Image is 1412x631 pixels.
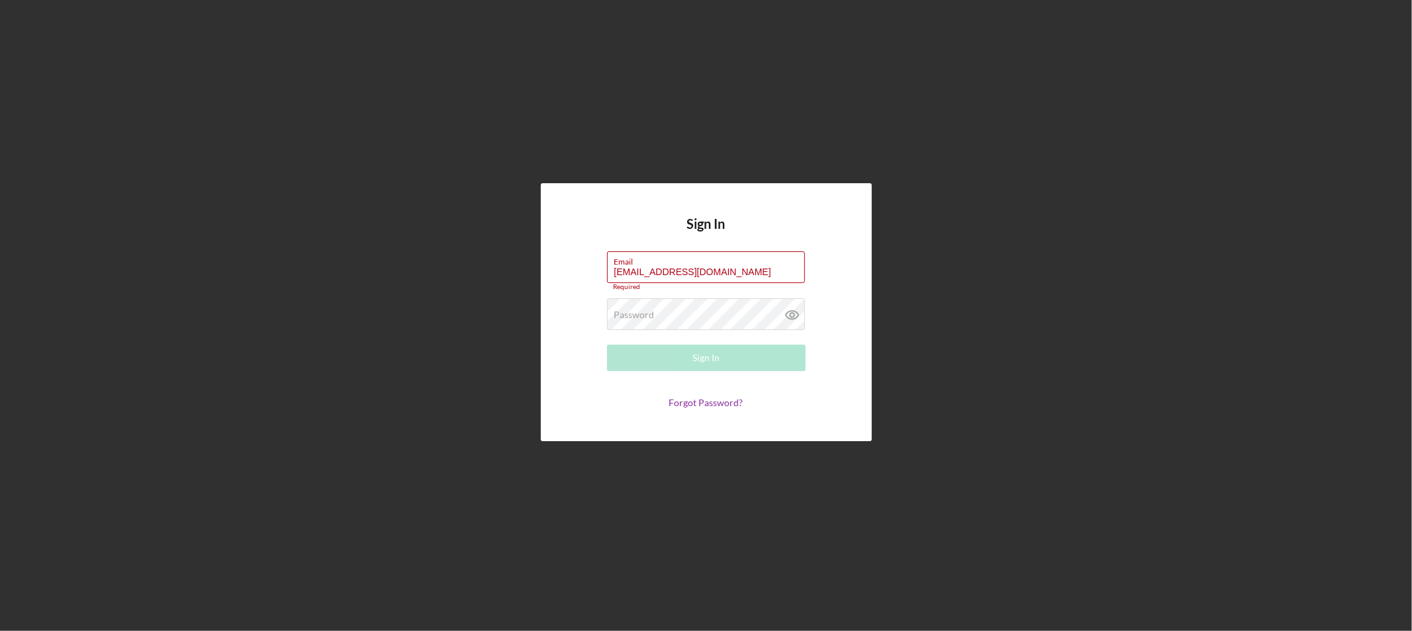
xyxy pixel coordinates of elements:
[607,345,806,371] button: Sign In
[614,252,805,267] label: Email
[692,345,720,371] div: Sign In
[687,216,726,251] h4: Sign In
[669,397,743,408] a: Forgot Password?
[614,310,655,320] label: Password
[607,283,806,291] div: Required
